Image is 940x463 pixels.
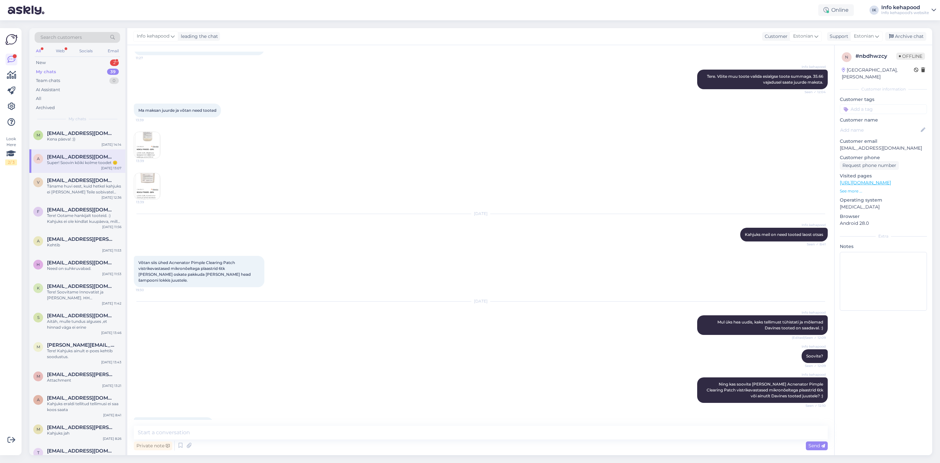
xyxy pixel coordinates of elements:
[47,424,115,430] span: minnamai.bergmann@gmail.com
[109,77,119,84] div: 0
[855,52,896,60] div: # nbdhwzcy
[881,5,936,15] a: Info kehapoodInfo kehapood's website
[37,450,39,455] span: t
[793,33,813,40] span: Estonian
[854,33,874,40] span: Estonian
[47,313,115,319] span: sagma358@gmail.com
[134,173,160,199] img: Attachment
[37,344,40,349] span: m
[840,126,919,134] input: Add name
[869,6,879,15] div: IK
[47,448,115,454] span: toropagnessa@gmail.com
[136,56,160,60] span: 11:27
[134,132,160,158] img: Attachment
[136,158,161,163] span: 13:39
[138,108,216,113] span: Ma maksan juurde ja võtan need tooted
[47,183,121,195] div: Täname huvi eest, kuid hetkel kahjuks ei [PERSON_NAME] Teile sobivatel tingimustel tööd pakkuda.
[36,87,60,93] div: AI Assistant
[101,330,121,335] div: [DATE] 13:46
[5,136,17,165] div: Look Here
[707,74,824,85] span: Tere. Võite muu toote valida esialgse toote summaga. 35.66 vajadusel saate juurde maksta.
[35,47,42,55] div: All
[818,4,854,16] div: Online
[792,335,826,340] span: (Edited) Seen ✓ 12:09
[47,160,121,166] div: Super! Soovin kõiki kolme toodet 🙂
[840,188,927,194] p: See more ...
[840,220,927,227] p: Android 28.0
[47,289,121,301] div: Tere! Soovitame Innovatist ja [PERSON_NAME]. HH [PERSON_NAME] võite ka proovida repair sampooni j...
[47,401,121,413] div: Kahjuks eraldi tellitud tellimusi ei saa koos saata
[103,436,121,441] div: [DATE] 8:26
[885,32,926,41] div: Archive chat
[47,348,121,360] div: Tere! Kahjuks ainult e-poes kehtib soodustus.
[5,159,17,165] div: 2 / 3
[801,372,826,377] span: Info kehapood
[801,403,826,408] span: Seen ✓ 12:10
[78,47,94,55] div: Socials
[37,427,40,432] span: m
[47,430,121,436] div: Kahjuks jah
[840,173,927,179] p: Visited pages
[840,154,927,161] p: Customer phone
[5,33,18,46] img: Askly Logo
[37,133,40,138] span: m
[745,232,823,237] span: Kahjuks meil on need tooted laost otsas
[37,374,40,379] span: m
[110,59,119,66] div: 2
[137,33,169,40] span: Info kehapood
[101,360,121,365] div: [DATE] 13:43
[136,288,160,292] span: 19:30
[36,69,56,75] div: My chats
[801,223,826,227] span: Info kehapood
[840,117,927,124] p: Customer name
[37,239,40,243] span: a
[102,272,121,276] div: [DATE] 11:53
[717,320,824,330] span: Mul üks hea uudis, kaks tellimust tühistati ja mõlemad Davines tooted on saadaval. :)
[69,116,86,122] span: My chats
[103,413,121,418] div: [DATE] 8:41
[178,33,218,40] div: leading the chat
[47,177,115,183] span: varvara.bazhukova@gmail.com
[840,243,927,250] p: Notes
[47,130,115,136] span: margekato@gmail.com
[840,197,927,204] p: Operating system
[47,377,121,383] div: Attachment
[102,301,121,306] div: [DATE] 11:42
[134,211,828,217] div: [DATE]
[47,395,115,401] span: aliis5@hotmail.com
[107,69,119,75] div: 39
[134,298,828,304] div: [DATE]
[801,344,826,349] span: Info kehapood
[827,33,848,40] div: Support
[102,383,121,388] div: [DATE] 13:21
[806,354,823,358] span: Soovite?
[47,319,121,330] div: Aitäh, mulle tundus alguses ,et hinnad väga ei erine
[47,342,115,348] span: meril.kase@gmail.com
[36,95,41,102] div: All
[762,33,788,40] div: Customer
[840,213,927,220] p: Browser
[840,180,891,186] a: [URL][DOMAIN_NAME]
[840,104,927,114] input: Add a tag
[707,382,824,398] span: Ning kas soovite [PERSON_NAME] Acnenator Pimple Clearing Patch vistrikevastased mikronõeltega pla...
[47,207,115,213] span: flowerindex@gmail.com
[840,204,927,210] p: [MEDICAL_DATA]
[106,47,120,55] div: Email
[840,86,927,92] div: Customer information
[808,443,825,449] span: Send
[47,260,115,266] span: helinmarkus@hotmail.com
[102,248,121,253] div: [DATE] 11:53
[102,195,121,200] div: [DATE] 12:36
[136,118,160,123] span: 13:39
[47,266,121,272] div: Need on suhkruvabad.
[36,59,46,66] div: New
[801,64,826,69] span: Info kehapood
[801,90,826,94] span: Seen ✓ 12:04
[840,138,927,145] p: Customer email
[37,286,40,290] span: k
[47,283,115,289] span: keili.lind45@gmail.com
[37,209,39,214] span: f
[37,315,39,320] span: s
[37,156,40,161] span: a
[36,77,60,84] div: Team chats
